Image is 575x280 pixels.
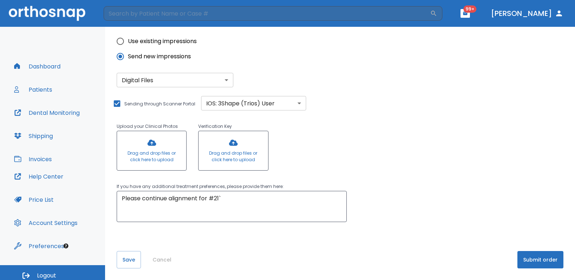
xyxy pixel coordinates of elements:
button: Save [117,251,141,268]
button: Cancel [150,251,174,268]
div: Without label [201,96,306,110]
button: Preferences [10,237,68,255]
p: Verification Key [198,122,268,131]
input: Search by Patient Name or Case # [104,6,430,21]
button: [PERSON_NAME] [488,7,566,20]
p: Upload your Clinical Photos [117,122,187,131]
button: Dental Monitoring [10,104,84,121]
div: Without label [117,73,233,87]
button: Help Center [10,168,68,185]
span: Logout [37,272,56,280]
button: Submit order [517,251,563,268]
textarea: Please continue alignment for #21` [122,194,342,219]
button: Invoices [10,150,56,168]
button: Dashboard [10,58,65,75]
span: Send new impressions [128,52,191,61]
button: Account Settings [10,214,82,231]
div: Tooltip anchor [63,243,69,249]
span: 99+ [463,5,476,13]
img: Orthosnap [9,6,86,21]
span: Use existing impressions [128,37,197,46]
p: If you have any additional treatment preferences, please provide them here: [117,182,350,191]
button: Shipping [10,127,57,145]
button: Price List [10,191,58,208]
button: Patients [10,81,57,98]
